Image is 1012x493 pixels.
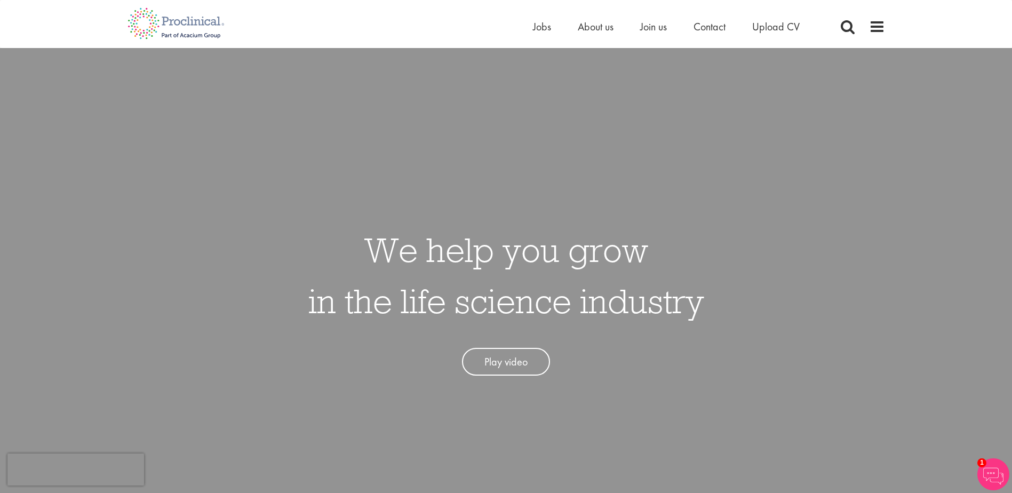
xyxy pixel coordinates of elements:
h1: We help you grow in the life science industry [308,224,704,327]
a: Play video [462,348,550,376]
a: About us [578,20,613,34]
a: Upload CV [752,20,800,34]
span: 1 [977,458,986,467]
a: Jobs [533,20,551,34]
a: Join us [640,20,667,34]
img: Chatbot [977,458,1009,490]
a: Contact [694,20,726,34]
